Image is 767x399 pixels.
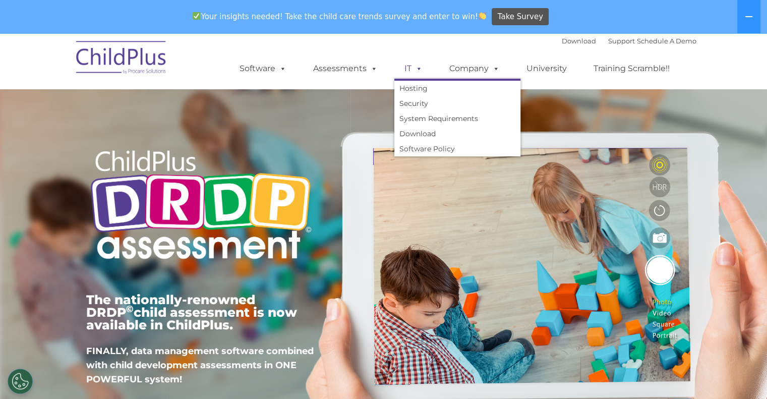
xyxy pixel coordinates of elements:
[516,59,577,79] a: University
[394,81,520,96] a: Hosting
[394,111,520,126] a: System Requirements
[394,59,433,79] a: IT
[439,59,510,79] a: Company
[86,346,314,385] span: FINALLY, data management software combined with child development assessments in ONE POWERFUL sys...
[126,303,134,315] sup: ©
[637,37,696,45] a: Schedule A Demo
[394,141,520,156] a: Software Policy
[492,8,549,26] a: Take Survey
[562,37,596,45] a: Download
[479,12,486,20] img: 👏
[189,7,491,26] span: Your insights needed! Take the child care trends survey and enter to win!
[394,96,520,111] a: Security
[8,369,33,394] button: Cookies Settings
[229,59,297,79] a: Software
[71,34,172,84] img: ChildPlus by Procare Solutions
[193,12,200,20] img: ✅
[303,59,388,79] a: Assessments
[583,59,680,79] a: Training Scramble!!
[717,351,767,399] iframe: Chat Widget
[86,137,315,276] img: Copyright - DRDP Logo Light
[562,37,696,45] font: |
[498,8,543,26] span: Take Survey
[86,292,297,332] span: The nationally-renowned DRDP child assessment is now available in ChildPlus.
[394,126,520,141] a: Download
[608,37,635,45] a: Support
